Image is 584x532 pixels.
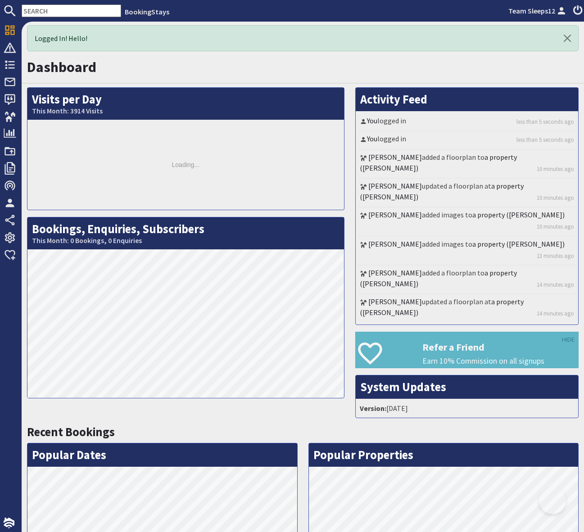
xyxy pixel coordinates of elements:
a: a property ([PERSON_NAME]) [360,268,517,288]
li: added images to [358,237,576,266]
a: HIDE [562,335,575,345]
a: Recent Bookings [27,424,115,439]
small: This Month: 3914 Visits [32,107,340,115]
a: You [367,116,377,125]
a: System Updates [360,379,446,394]
li: logged in [358,113,576,131]
a: a property ([PERSON_NAME]) [360,153,517,172]
h2: Popular Properties [309,443,579,467]
img: staytech_i_w-64f4e8e9ee0a9c174fd5317b4b171b261742d2d393467e5bdba4413f4f884c10.svg [4,518,14,528]
a: [PERSON_NAME] [368,153,422,162]
h3: Refer a Friend [422,341,578,353]
iframe: Toggle Customer Support [539,487,566,514]
li: added images to [358,207,576,236]
a: 14 minutes ago [537,280,574,289]
a: [PERSON_NAME] [368,239,422,248]
a: [PERSON_NAME] [368,181,422,190]
a: You [367,134,377,143]
a: [PERSON_NAME] [368,268,422,277]
a: 13 minutes ago [537,252,574,260]
h2: Popular Dates [27,443,297,467]
li: updated a floorplan at [358,294,576,322]
a: less than 5 seconds ago [516,135,574,144]
small: This Month: 0 Bookings, 0 Enquiries [32,236,340,245]
a: a property ([PERSON_NAME]) [360,181,524,201]
a: [PERSON_NAME] [368,210,422,219]
a: 10 minutes ago [537,165,574,173]
input: SEARCH [22,5,121,17]
li: updated a floorplan at [358,179,576,207]
a: 14 minutes ago [537,309,574,318]
li: added a floorplan to [358,150,576,179]
a: a property ([PERSON_NAME]) [360,297,524,317]
a: a property ([PERSON_NAME]) [472,210,565,219]
div: Loading... [27,120,344,210]
div: Logged In! Hello! [27,25,579,51]
li: [DATE] [358,401,576,415]
a: Dashboard [27,58,96,76]
li: added a floorplan to [358,266,576,294]
a: Activity Feed [360,92,427,107]
p: Earn 10% Commission on all signups [422,355,578,367]
a: BookingStays [125,7,169,16]
a: Team Sleeps12 [508,5,568,16]
a: [PERSON_NAME] [368,297,422,306]
a: 10 minutes ago [537,222,574,231]
strong: Version: [360,404,386,413]
a: 10 minutes ago [537,194,574,202]
h2: Visits per Day [27,88,344,120]
li: logged in [358,131,576,149]
h2: Bookings, Enquiries, Subscribers [27,217,344,249]
a: a property ([PERSON_NAME]) [472,239,565,248]
a: less than 5 seconds ago [516,117,574,126]
a: Refer a Friend Earn 10% Commission on all signups [355,332,579,368]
